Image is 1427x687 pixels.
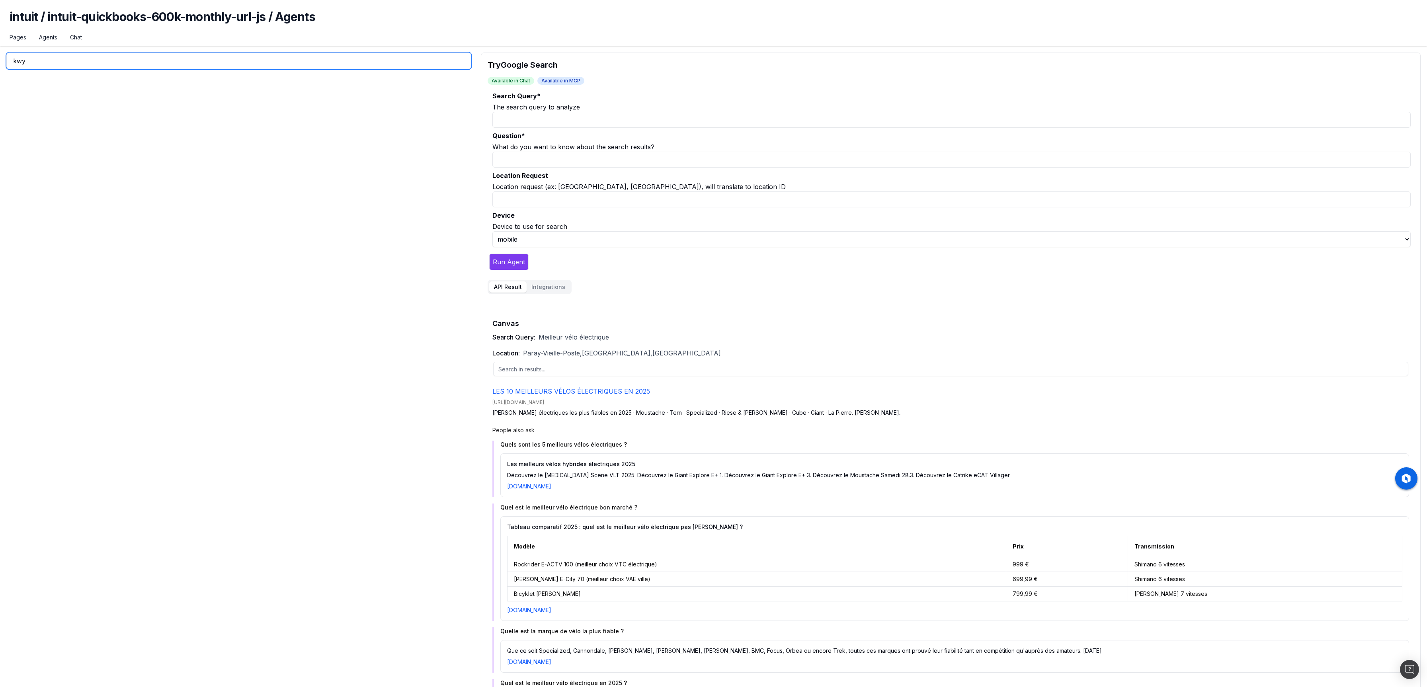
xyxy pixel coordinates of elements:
h4: Location: [492,348,520,358]
a: Chat [70,33,82,41]
td: Shimano 6 vitesses [1128,572,1402,587]
h1: intuit / intuit-quickbooks-600k-monthly-url-js / Agents [10,10,1417,33]
label: Search Query [492,91,1411,101]
span: Available in Chat [488,77,534,85]
h2: Try Google Search [488,59,1414,70]
div: Location request (ex: [GEOGRAPHIC_DATA], [GEOGRAPHIC_DATA]), will translate to location ID [492,182,1411,191]
p: Que ce soit Specialized, Cannondale, [PERSON_NAME], [PERSON_NAME], [PERSON_NAME], BMC, Focus, Orb... [507,647,1402,655]
div: Les meilleurs vélos hybrides électriques 2025 [507,460,1402,468]
a: LES 10 MEILLEURS VÉLOS ÉLECTRIQUES EN 2025 [492,387,650,395]
h4: Quel est le meilleur vélo électrique en 2025 ? [500,679,1409,687]
h4: Quelle est la marque de vélo la plus fiable ? [500,627,1409,635]
a: Pages [10,33,26,41]
span: Available in MCP [537,77,584,85]
td: 799,99 € [1006,587,1128,601]
h2: Canvas [492,318,1409,329]
h3: People also ask [492,426,1409,434]
td: [PERSON_NAME] E-City 70 (meilleur choix VAE ville) [508,572,1006,587]
div: Tableau comparatif 2025 : quel est le meilleur vélo électrique pas [PERSON_NAME] ? [507,523,1402,531]
button: Integrations [527,281,570,293]
div: What do you want to know about the search results? [492,142,1411,152]
p: [PERSON_NAME] électriques les plus fiables en 2025 · Moustache · Tern · Specialized · Riese & [PE... [492,409,1409,417]
p: Découvrez le [MEDICAL_DATA] Scene VLT 2025. Découvrez le Giant Explore E+ 1. Découvrez le Giant E... [507,471,1402,479]
span: Paray-Vieille-Poste,[GEOGRAPHIC_DATA],[GEOGRAPHIC_DATA] [523,348,721,358]
input: Search agents... [6,53,471,69]
td: Shimano 6 vitesses [1128,557,1402,572]
label: Device [492,211,1411,220]
h4: Search Query: [492,332,535,342]
a: [DOMAIN_NAME] [507,607,551,613]
label: Location Request [492,171,1411,180]
td: 699,99 € [1006,572,1128,587]
a: Agents [39,33,57,41]
td: Rockrider E-ACTV 100 (meilleur choix VTC électrique) [508,557,1006,572]
td: Bicyklet [PERSON_NAME] [508,587,1006,601]
input: Search in results... [493,362,1408,376]
h4: Quel est le meilleur vélo électrique bon marché ? [500,504,1409,511]
th: Modèle [508,536,1006,557]
label: Question [492,131,1411,141]
td: [PERSON_NAME] 7 vitesses [1128,587,1402,601]
th: Prix [1006,536,1128,557]
div: Open Intercom Messenger [1400,660,1419,679]
span: Meilleur vélo électrique [539,332,609,342]
button: API Result [489,281,527,293]
div: Transmission [1134,543,1174,550]
a: [DOMAIN_NAME] [507,658,551,665]
td: 999 € [1006,557,1128,572]
div: The search query to analyze [492,102,1411,112]
button: Run Agent [489,254,529,270]
div: [URL][DOMAIN_NAME] [492,399,1409,406]
h4: Quels sont les 5 meilleurs vélos électriques ? [500,441,1409,449]
a: [DOMAIN_NAME] [507,483,551,490]
div: Device to use for search [492,222,1411,231]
